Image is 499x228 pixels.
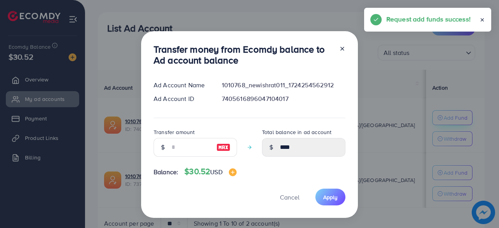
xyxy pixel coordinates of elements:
div: 7405616896047104017 [216,94,352,103]
h4: $30.52 [184,167,236,177]
span: USD [210,168,222,176]
span: Cancel [280,193,299,201]
h3: Transfer money from Ecomdy balance to Ad account balance [154,44,333,66]
div: 1010768_newishrat011_1724254562912 [216,81,352,90]
span: Balance: [154,168,178,177]
img: image [229,168,237,176]
img: image [216,143,230,152]
button: Apply [315,189,345,205]
h5: Request add funds success! [386,14,471,24]
label: Total balance in ad account [262,128,331,136]
div: Ad Account Name [147,81,216,90]
button: Cancel [270,189,309,205]
label: Transfer amount [154,128,195,136]
div: Ad Account ID [147,94,216,103]
span: Apply [323,193,338,201]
